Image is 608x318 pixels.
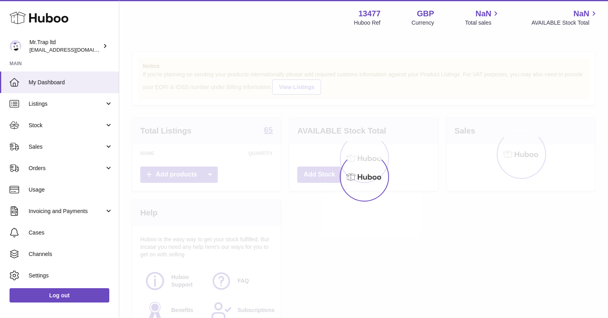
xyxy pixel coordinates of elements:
span: Usage [29,186,113,194]
a: NaN Total sales [465,8,500,27]
a: Log out [10,288,109,302]
span: Listings [29,100,105,108]
strong: GBP [417,8,434,19]
div: Mr.Trap ltd [29,39,101,54]
span: Channels [29,250,113,258]
span: My Dashboard [29,79,113,86]
strong: 13477 [358,8,381,19]
span: Cases [29,229,113,237]
span: Stock [29,122,105,129]
span: Sales [29,143,105,151]
span: Invoicing and Payments [29,207,105,215]
a: NaN AVAILABLE Stock Total [531,8,598,27]
span: Total sales [465,19,500,27]
div: Currency [412,19,434,27]
span: Orders [29,165,105,172]
span: NaN [475,8,491,19]
span: [EMAIL_ADDRESS][DOMAIN_NAME] [29,47,117,53]
span: AVAILABLE Stock Total [531,19,598,27]
div: Huboo Ref [354,19,381,27]
span: Settings [29,272,113,279]
img: office@grabacz.eu [10,40,21,52]
span: NaN [573,8,589,19]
